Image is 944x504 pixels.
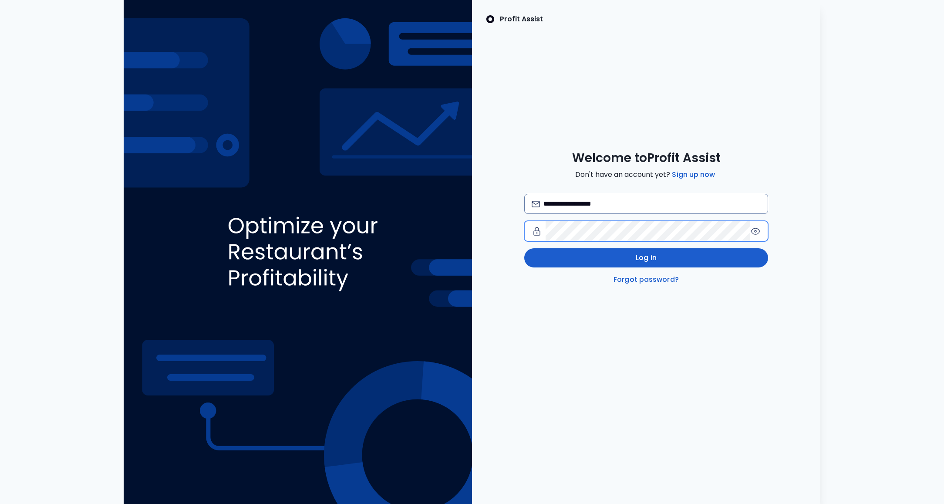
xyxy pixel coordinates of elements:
span: Welcome to Profit Assist [572,150,721,166]
a: Forgot password? [612,274,681,285]
span: Log in [636,253,657,263]
img: SpotOn Logo [486,14,495,24]
button: Log in [524,248,768,267]
a: Sign up now [670,169,717,180]
span: Don't have an account yet? [575,169,717,180]
img: email [532,201,540,207]
p: Profit Assist [500,14,543,24]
